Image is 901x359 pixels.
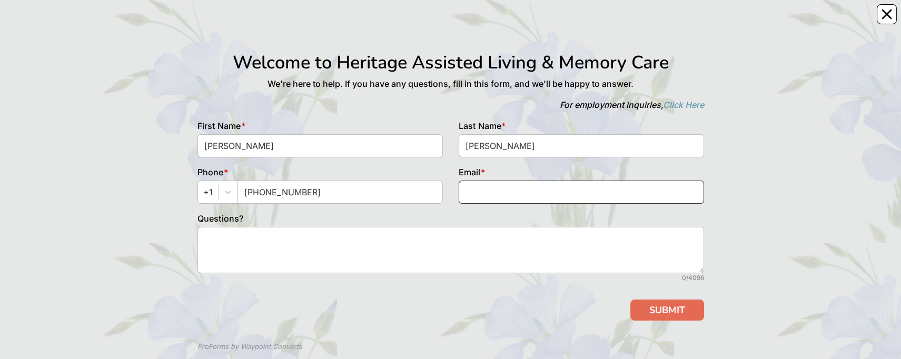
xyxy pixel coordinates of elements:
span: First Name [197,121,241,131]
div: ProForms by Waypoint Converts [197,342,302,352]
button: SUBMIT [630,300,704,321]
span: Phone [197,167,224,177]
span: Email [459,167,481,177]
p: We're here to help. If you have any questions, fill in this form, and we'll be happy to answer. [197,77,704,90]
a: Click Here [663,99,704,110]
button: Close [877,4,897,24]
span: Last Name [459,121,502,131]
span: Questions? [197,213,244,224]
p: For employment inquiries, [197,98,704,111]
h1: Welcome to Heritage Assisted Living & Memory Care [197,52,704,73]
